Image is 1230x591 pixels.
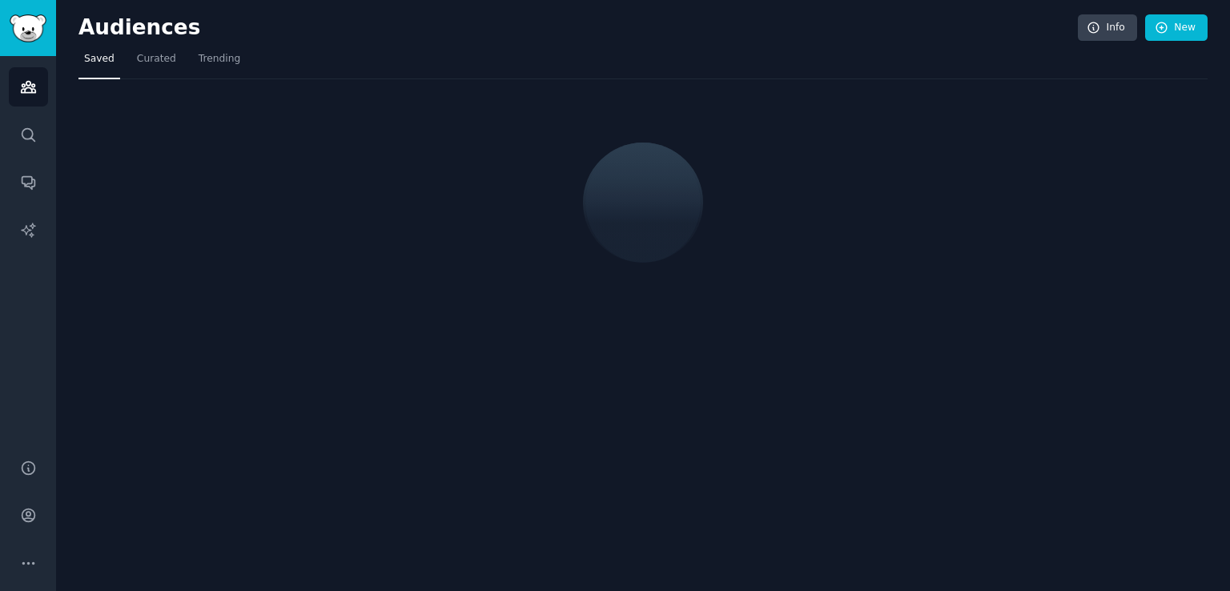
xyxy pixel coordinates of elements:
a: Saved [78,46,120,79]
span: Curated [137,52,176,66]
span: Trending [199,52,240,66]
a: New [1145,14,1208,42]
a: Trending [193,46,246,79]
span: Saved [84,52,115,66]
a: Curated [131,46,182,79]
a: Info [1078,14,1137,42]
img: GummySearch logo [10,14,46,42]
h2: Audiences [78,15,1078,41]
